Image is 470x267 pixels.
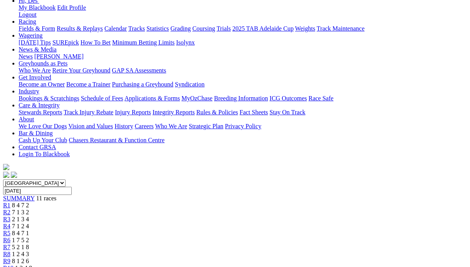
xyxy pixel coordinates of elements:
[19,130,53,136] a: Bar & Dining
[124,95,180,102] a: Applications & Forms
[3,251,10,257] a: R8
[12,237,29,243] span: 1 7 5 2
[114,123,133,129] a: History
[19,137,467,144] div: Bar & Dining
[19,53,33,60] a: News
[57,25,103,32] a: Results & Replays
[19,53,467,60] div: News & Media
[19,60,67,67] a: Greyhounds as Pets
[19,123,467,130] div: About
[19,67,467,74] div: Greyhounds as Pets
[152,109,195,115] a: Integrity Reports
[112,81,173,88] a: Purchasing a Greyhound
[19,102,60,109] a: Care & Integrity
[12,258,29,264] span: 8 1 2 6
[135,123,154,129] a: Careers
[19,39,51,46] a: [DATE] Tips
[181,95,213,102] a: MyOzChase
[19,32,43,39] a: Wagering
[128,25,145,32] a: Tracks
[66,81,111,88] a: Become a Trainer
[52,39,79,46] a: SUREpick
[19,18,36,25] a: Racing
[3,195,35,202] a: SUMMARY
[270,95,307,102] a: ICG Outcomes
[81,95,123,102] a: Schedule of Fees
[112,39,175,46] a: Minimum Betting Limits
[69,137,164,143] a: Chasers Restaurant & Function Centre
[36,195,56,202] span: 11 races
[19,95,467,102] div: Industry
[196,109,238,115] a: Rules & Policies
[19,109,467,116] div: Care & Integrity
[19,144,56,150] a: Contact GRSA
[19,67,51,74] a: Who We Are
[19,11,36,18] a: Logout
[12,202,29,208] span: 8 4 7 2
[147,25,169,32] a: Statistics
[19,81,65,88] a: Become an Owner
[3,230,10,236] a: R5
[3,223,10,229] a: R4
[19,81,467,88] div: Get Involved
[19,25,55,32] a: Fields & Form
[19,151,70,157] a: Login To Blackbook
[176,39,195,46] a: Isolynx
[308,95,333,102] a: Race Safe
[104,25,127,32] a: Calendar
[270,109,305,115] a: Stay On Track
[12,251,29,257] span: 1 2 4 3
[3,209,10,215] a: R2
[240,109,268,115] a: Fact Sheets
[19,123,67,129] a: We Love Our Dogs
[232,25,294,32] a: 2025 TAB Adelaide Cup
[175,81,204,88] a: Syndication
[19,88,39,95] a: Industry
[317,25,365,32] a: Track Maintenance
[64,109,113,115] a: Track Injury Rebate
[12,209,29,215] span: 7 1 3 2
[3,216,10,222] a: R3
[19,39,467,46] div: Wagering
[34,53,83,60] a: [PERSON_NAME]
[295,25,315,32] a: Weights
[12,244,29,250] span: 5 2 1 8
[192,25,215,32] a: Coursing
[3,237,10,243] a: R6
[3,164,9,170] img: logo-grsa-white.png
[3,258,10,264] a: R9
[112,67,166,74] a: GAP SA Assessments
[19,74,51,81] a: Get Involved
[3,187,72,195] input: Select date
[214,95,268,102] a: Breeding Information
[216,25,231,32] a: Trials
[225,123,261,129] a: Privacy Policy
[68,123,113,129] a: Vision and Values
[19,4,467,18] div: Hi, Des
[12,223,29,229] span: 7 1 2 4
[19,137,67,143] a: Cash Up Your Club
[155,123,187,129] a: Who We Are
[52,67,111,74] a: Retire Your Greyhound
[11,172,17,178] img: twitter.svg
[19,116,34,122] a: About
[3,202,10,208] a: R1
[3,244,10,250] a: R7
[115,109,151,115] a: Injury Reports
[81,39,111,46] a: How To Bet
[171,25,191,32] a: Grading
[19,4,56,11] a: My Blackbook
[12,216,29,222] span: 2 1 3 4
[19,46,57,53] a: News & Media
[3,172,9,178] img: facebook.svg
[19,109,62,115] a: Stewards Reports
